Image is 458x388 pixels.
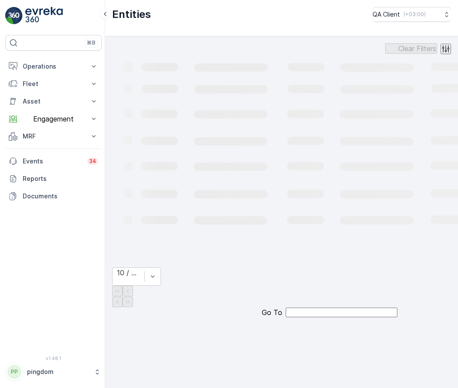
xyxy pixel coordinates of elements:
[89,158,96,165] p: 34
[23,174,98,183] p: Reports
[117,269,140,277] div: 10 / Page
[5,58,102,75] button: Operations
[5,363,102,381] button: PPpingdom
[5,152,102,170] a: Events34
[5,128,102,145] button: MRF
[5,7,23,24] img: logo
[5,75,102,93] button: Fleet
[23,192,98,201] p: Documents
[25,7,63,24] img: logo_light-DOdMpM7g.png
[23,97,84,106] p: Asset
[7,365,21,379] div: PP
[5,110,102,128] button: Engagement
[87,39,96,46] p: ⌘B
[23,132,84,141] p: MRF
[398,45,436,52] p: Clear Filters
[27,367,89,376] p: pingdom
[373,10,400,19] p: QA Client
[385,43,437,54] button: Clear Filters
[5,170,102,187] a: Reports
[373,7,451,22] button: QA Client(+03:00)
[403,11,426,18] p: ( +03:00 )
[23,62,84,71] p: Operations
[262,308,282,316] span: Go To
[112,7,151,21] p: Entities
[5,356,102,361] span: v 1.48.1
[5,93,102,110] button: Asset
[23,80,84,88] p: Fleet
[23,157,82,166] p: Events
[5,187,102,205] a: Documents
[23,115,84,123] p: Engagement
